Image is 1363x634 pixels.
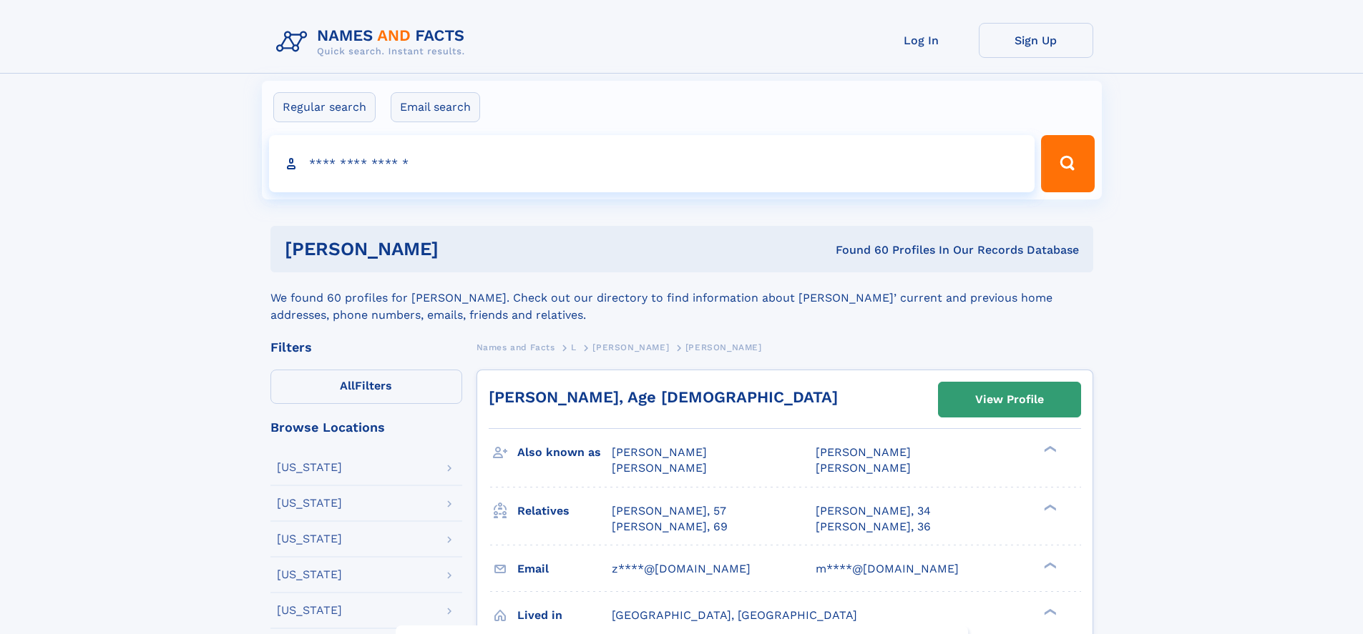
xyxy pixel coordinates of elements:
[975,383,1044,416] div: View Profile
[277,533,342,545] div: [US_STATE]
[612,461,707,475] span: [PERSON_NAME]
[612,503,726,519] a: [PERSON_NAME], 57
[391,92,480,122] label: Email search
[285,240,637,258] h1: [PERSON_NAME]
[571,342,577,352] span: L
[269,135,1035,192] input: search input
[592,342,669,352] span: [PERSON_NAME]
[277,569,342,580] div: [US_STATE]
[612,519,728,535] a: [PERSON_NAME], 69
[477,338,555,356] a: Names and Facts
[277,605,342,616] div: [US_STATE]
[270,421,462,434] div: Browse Locations
[517,557,612,581] h3: Email
[517,603,612,628] h3: Lived in
[277,497,342,509] div: [US_STATE]
[517,499,612,523] h3: Relatives
[1040,607,1057,616] div: ❯
[340,379,355,392] span: All
[517,440,612,465] h3: Also known as
[270,341,462,354] div: Filters
[1040,560,1057,570] div: ❯
[489,388,838,406] a: [PERSON_NAME], Age [DEMOGRAPHIC_DATA]
[816,445,911,459] span: [PERSON_NAME]
[1040,502,1057,512] div: ❯
[939,382,1080,417] a: View Profile
[270,23,477,61] img: Logo Names and Facts
[816,503,931,519] a: [PERSON_NAME], 34
[1041,135,1094,192] button: Search Button
[1040,445,1057,454] div: ❯
[273,92,376,122] label: Regular search
[816,461,911,475] span: [PERSON_NAME]
[612,608,857,622] span: [GEOGRAPHIC_DATA], [GEOGRAPHIC_DATA]
[816,519,931,535] a: [PERSON_NAME], 36
[270,370,462,404] label: Filters
[637,242,1079,258] div: Found 60 Profiles In Our Records Database
[270,272,1093,324] div: We found 60 profiles for [PERSON_NAME]. Check out our directory to find information about [PERSON...
[685,342,762,352] span: [PERSON_NAME]
[592,338,669,356] a: [PERSON_NAME]
[571,338,577,356] a: L
[612,445,707,459] span: [PERSON_NAME]
[277,462,342,473] div: [US_STATE]
[979,23,1093,58] a: Sign Up
[864,23,979,58] a: Log In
